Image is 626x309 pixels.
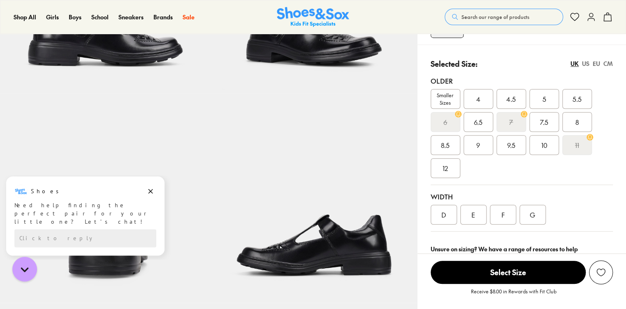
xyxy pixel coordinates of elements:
span: 10 [541,140,547,150]
s: 11 [575,140,579,150]
span: 4 [476,94,480,104]
img: 7-332641_1 [209,94,417,302]
button: Search our range of products [445,9,563,25]
div: UK [570,59,579,68]
p: Selected Size: [431,58,478,69]
a: School [91,13,109,21]
div: Message from Shoes. Need help finding the perfect pair for your little one? Let’s chat! [6,9,165,51]
a: Shop All [14,13,36,21]
span: 7.5 [540,117,548,127]
a: Sneakers [118,13,144,21]
div: Older [431,76,613,86]
span: 12 [443,163,448,173]
a: Shoes & Sox [277,7,349,27]
div: Need help finding the perfect pair for your little one? Let’s chat! [14,26,156,51]
img: Shoes logo [14,9,28,23]
span: 6.5 [474,117,482,127]
a: Sale [183,13,195,21]
iframe: Gorgias live chat messenger [8,254,41,284]
div: F [490,205,516,225]
img: SNS_Logo_Responsive.svg [277,7,349,27]
div: US [582,59,589,68]
span: Smaller Sizes [431,91,460,106]
span: 4.5 [506,94,516,104]
span: 8.5 [441,140,450,150]
span: 9.5 [507,140,515,150]
div: Reply to the campaigns [14,54,156,72]
span: Select Size [431,261,586,284]
div: G [519,205,546,225]
span: 5.5 [573,94,582,104]
p: Receive $8.00 in Rewards with Fit Club [471,288,556,302]
div: Width [431,192,613,201]
div: E [460,205,487,225]
div: Unsure on sizing? We have a range of resources to help [431,245,613,253]
span: 5 [542,94,546,104]
div: Campaign message [6,1,165,80]
a: Girls [46,13,59,21]
span: Search our range of products [461,13,529,21]
button: Dismiss campaign [145,10,156,22]
h3: Shoes [31,12,63,20]
span: 9 [476,140,480,150]
div: CM [603,59,613,68]
span: 8 [575,117,579,127]
s: 6 [443,117,447,127]
a: Boys [69,13,81,21]
div: D [431,205,457,225]
button: Select Size [431,260,586,284]
button: Add to Wishlist [589,260,613,284]
a: Brands [153,13,173,21]
s: 7 [509,117,513,127]
div: EU [593,59,600,68]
